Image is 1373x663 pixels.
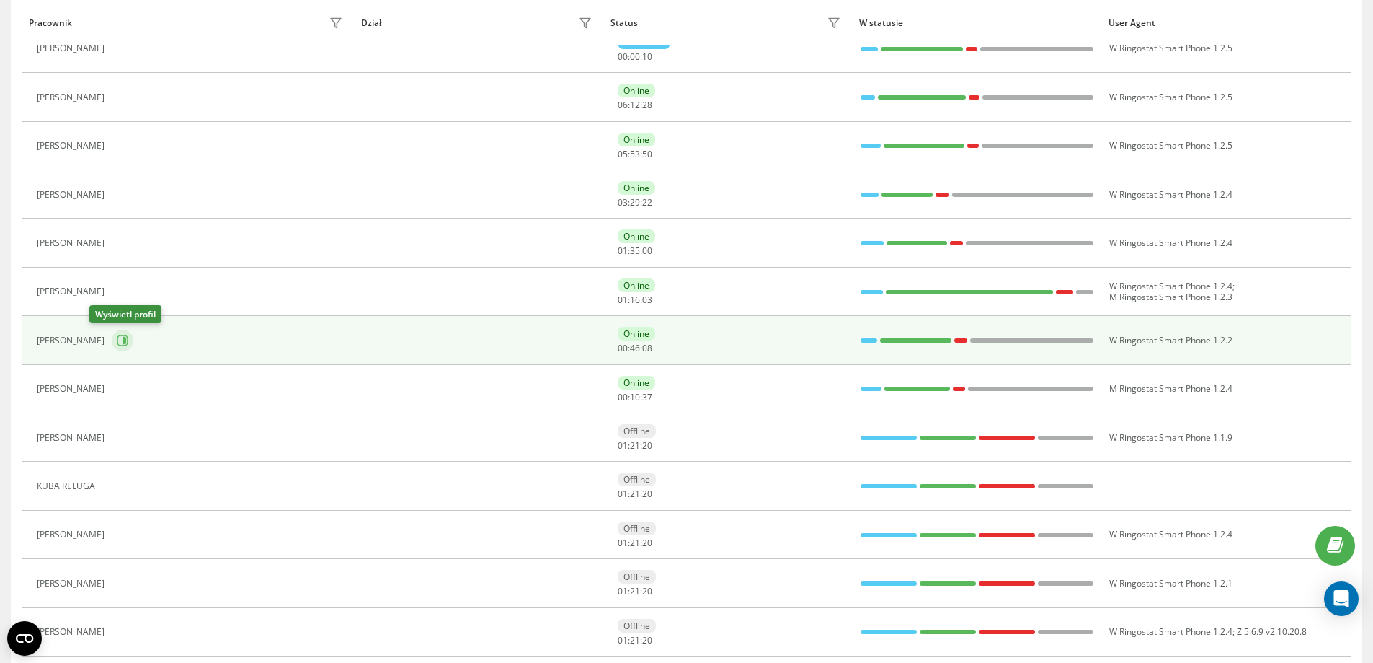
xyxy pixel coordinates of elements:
[618,99,628,111] span: 06
[618,587,652,597] div: : :
[1109,334,1232,346] span: W Ringostat Smart Phone 1.2.2
[618,636,652,646] div: : :
[37,384,108,394] div: [PERSON_NAME]
[618,196,628,208] span: 03
[37,481,99,491] div: KUBA RELUGA
[618,391,628,403] span: 00
[630,196,640,208] span: 29
[1109,280,1232,292] span: W Ringostat Smart Phone 1.2.4
[1109,188,1232,201] span: W Ringostat Smart Phone 1.2.4
[37,141,108,151] div: [PERSON_NAME]
[618,149,652,159] div: : :
[1324,581,1359,616] div: Open Intercom Messenger
[1109,42,1232,54] span: W Ringostat Smart Phone 1.2.5
[37,579,108,589] div: [PERSON_NAME]
[618,245,628,257] span: 01
[37,43,108,53] div: [PERSON_NAME]
[618,424,656,438] div: Offline
[618,181,655,195] div: Online
[630,342,640,354] span: 46
[1109,139,1232,152] span: W Ringostat Smart Phone 1.2.5
[618,51,628,63] span: 00
[630,51,640,63] span: 00
[618,278,655,292] div: Online
[618,488,628,500] span: 01
[618,570,656,584] div: Offline
[642,439,652,452] span: 20
[1109,291,1232,303] span: M Ringostat Smart Phone 1.2.3
[630,99,640,111] span: 12
[29,18,72,28] div: Pracownik
[642,51,652,63] span: 10
[618,585,628,597] span: 01
[1109,625,1232,638] span: W Ringostat Smart Phone 1.2.4
[859,18,1095,28] div: W statusie
[630,537,640,549] span: 21
[1108,18,1344,28] div: User Agent
[37,335,108,346] div: [PERSON_NAME]
[37,238,108,248] div: [PERSON_NAME]
[618,441,652,451] div: : :
[37,286,108,297] div: [PERSON_NAME]
[618,619,656,633] div: Offline
[618,327,655,341] div: Online
[642,391,652,403] span: 37
[618,376,655,390] div: Online
[642,294,652,306] span: 03
[618,489,652,499] div: : :
[642,342,652,354] span: 08
[618,439,628,452] span: 01
[37,530,108,540] div: [PERSON_NAME]
[37,190,108,200] div: [PERSON_NAME]
[361,18,381,28] div: Dział
[618,473,656,486] div: Offline
[642,148,652,160] span: 50
[1109,528,1232,540] span: W Ringostat Smart Phone 1.2.4
[642,245,652,257] span: 00
[1109,431,1232,444] span: W Ringostat Smart Phone 1.1.9
[618,634,628,646] span: 01
[618,295,652,305] div: : :
[1109,91,1232,103] span: W Ringostat Smart Phone 1.2.5
[618,342,628,354] span: 00
[618,148,628,160] span: 05
[618,343,652,354] div: : :
[618,294,628,306] span: 01
[1109,237,1232,249] span: W Ringostat Smart Phone 1.2.4
[618,133,655,146] div: Online
[642,196,652,208] span: 22
[89,305,161,323] div: Wyświetl profil
[37,92,108,102] div: [PERSON_NAME]
[618,522,656,535] div: Offline
[618,198,652,208] div: : :
[610,18,638,28] div: Status
[642,537,652,549] span: 20
[630,245,640,257] span: 35
[630,634,640,646] span: 21
[1109,577,1232,589] span: W Ringostat Smart Phone 1.2.1
[618,52,652,62] div: : :
[630,294,640,306] span: 16
[1237,625,1307,638] span: Z 5.6.9 v2.10.20.8
[618,84,655,97] div: Online
[642,634,652,646] span: 20
[618,100,652,110] div: : :
[618,537,628,549] span: 01
[642,585,652,597] span: 20
[618,246,652,256] div: : :
[618,538,652,548] div: : :
[630,439,640,452] span: 21
[37,627,108,637] div: [PERSON_NAME]
[630,585,640,597] span: 21
[618,229,655,243] div: Online
[618,392,652,403] div: : :
[1109,382,1232,395] span: M Ringostat Smart Phone 1.2.4
[642,488,652,500] span: 20
[642,99,652,111] span: 28
[630,488,640,500] span: 21
[37,433,108,443] div: [PERSON_NAME]
[630,148,640,160] span: 53
[7,621,42,656] button: Open CMP widget
[630,391,640,403] span: 10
